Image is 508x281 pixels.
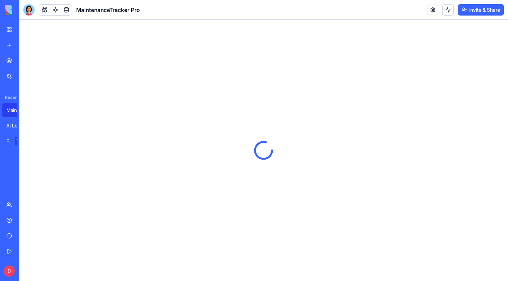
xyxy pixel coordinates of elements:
div: Feedback Form [6,138,10,145]
a: AI Logo Generator [2,119,30,133]
span: D [4,265,15,277]
div: TRY [15,137,26,145]
a: Feedback FormTRY [2,134,30,148]
span: Recent [2,95,17,100]
button: Invite & Share [458,4,504,16]
span: MaintenanceTracker Pro [76,6,140,14]
a: MaintenanceTracker Pro [2,103,30,117]
div: AI Logo Generator [6,122,26,129]
img: logo [5,5,49,15]
div: MaintenanceTracker Pro [6,107,26,114]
